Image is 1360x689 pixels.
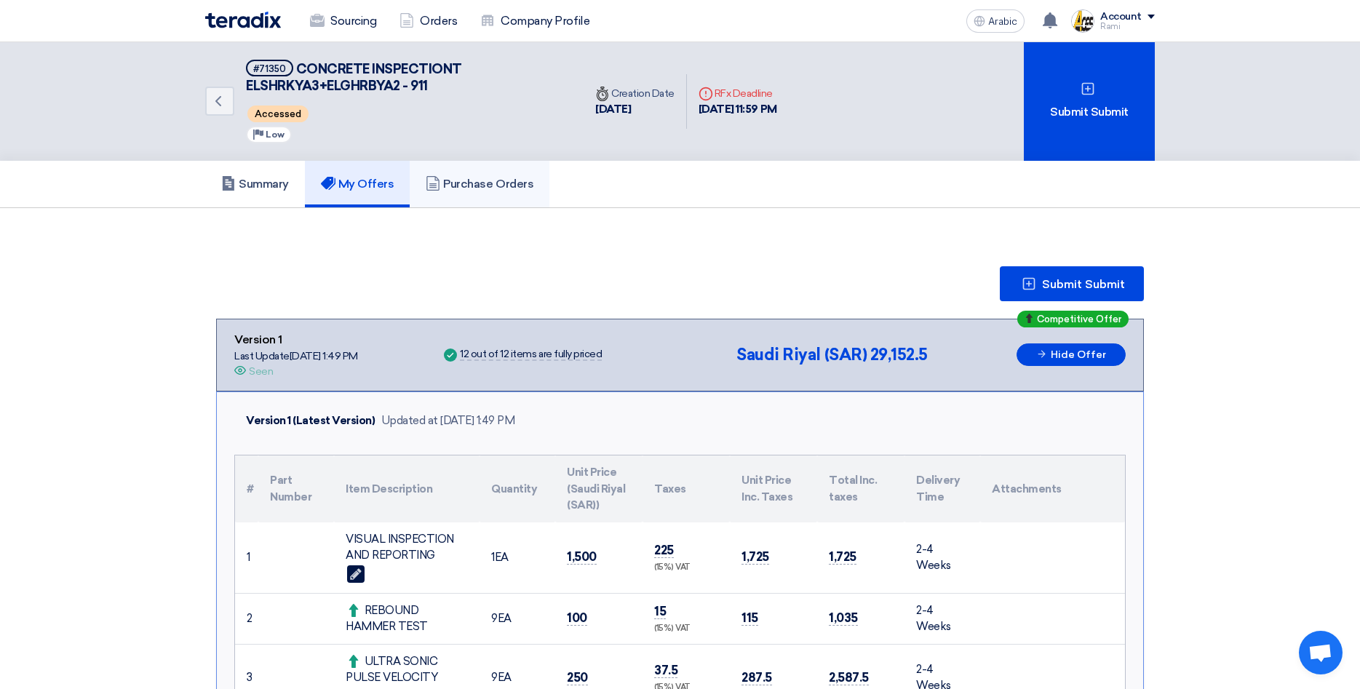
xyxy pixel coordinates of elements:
a: My Offers [305,161,410,207]
th: Item Description [334,455,480,522]
th: Unit Price Inc. Taxes [730,455,817,522]
span: 287.5 [741,670,772,685]
a: Purchase Orders [410,161,549,207]
div: (15%) VAT [654,623,718,635]
span: 37.5 [654,663,677,678]
span: 1 [491,551,495,564]
th: Delivery Time [904,455,980,522]
img: ACES_logo_1757576794782.jpg [1071,9,1094,33]
span: Arabic [988,17,1017,27]
span: 115 [741,610,758,626]
span: 1,500 [567,549,597,565]
td: 2 [235,593,258,644]
div: REBOUND HAMMER TEST [346,602,468,635]
div: (15%) VAT [654,562,718,574]
span: CONCRETE INSPECTIONT ELSHRKYA3+ELGHRBYA2 - 911 [246,61,462,94]
td: 2-4 Weeks [904,522,980,594]
div: Submit Submit [1024,42,1155,161]
td: EA [480,593,555,644]
div: Open chat [1299,631,1343,674]
span: Competitive Offer [1037,314,1121,324]
span: 29,152.5 [870,345,928,365]
span: 100 [567,610,587,626]
td: 1 [235,522,258,594]
a: Summary [205,161,305,207]
div: 12 out of 12 items are fully priced [460,349,602,361]
div: #71350 [253,64,286,73]
a: Orders [388,5,469,37]
span: Submit Submit [1042,279,1125,290]
div: Version 1 [234,331,358,349]
th: Total Inc. taxes [817,455,904,522]
div: Seen [249,364,273,379]
th: Quantity [480,455,555,522]
img: Teradix logo [205,12,281,28]
span: Low [266,130,285,140]
button: Submit Submit [1000,266,1144,301]
button: Hide Offer [1017,343,1126,366]
h5: Purchase Orders [426,177,533,191]
button: Arabic [966,9,1025,33]
div: Version 1 (Latest Version) [246,413,375,429]
th: Attachments [980,455,1125,522]
span: 15 [654,604,666,619]
td: EA [480,522,555,594]
h5: CONCRETE INSPECTIONT ELSHRKYA3+ELGHRBYA2 - 911 [246,60,566,95]
th: Part Number [258,455,334,522]
span: 1,725 [741,549,769,565]
div: VISUAL INSPECTION AND REPORTING [346,531,468,564]
span: 250 [567,670,588,685]
h5: My Offers [321,177,394,191]
span: Saudi Riyal (SAR) [736,345,867,365]
span: 9 [491,671,498,684]
th: Taxes [643,455,730,522]
div: Last Update [DATE] 1:49 PM [234,349,358,364]
th: Unit Price (Saudi Riyal (SAR)) [555,455,643,522]
span: 2,587.5 [829,670,869,685]
span: 225 [654,543,674,558]
span: 1,035 [829,610,858,626]
a: Company Profile [469,5,601,37]
div: Creation Date [595,86,675,101]
span: 9 [491,612,498,625]
div: RFx Deadline [699,86,777,101]
div: [DATE] [595,101,675,118]
h5: Summary [221,177,289,191]
span: Accessed [247,105,309,122]
div: Updated at [DATE] 1:49 PM [381,413,515,429]
div: Rami [1100,23,1155,31]
div: Account [1100,11,1142,23]
div: [DATE] 11:59 PM [699,101,777,118]
td: 2-4 Weeks [904,593,980,644]
a: Sourcing [298,5,388,37]
span: 1,725 [829,549,856,565]
th: # [235,455,258,522]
